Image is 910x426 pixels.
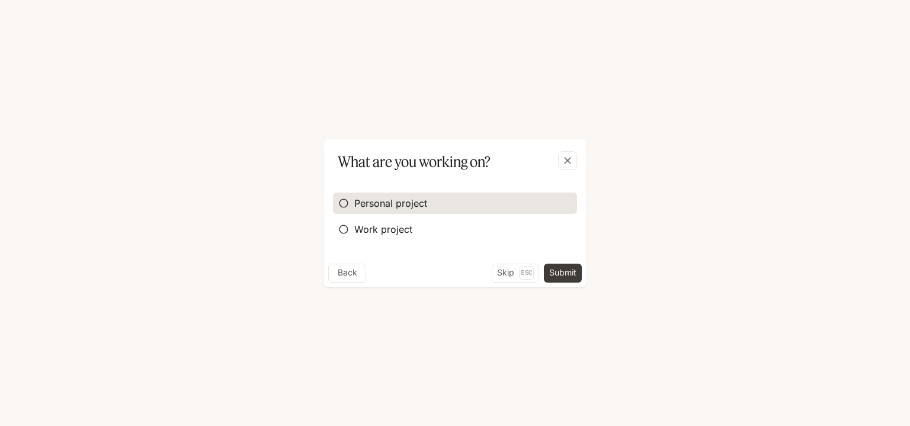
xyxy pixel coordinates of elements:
button: Back [328,264,366,283]
span: Personal project [354,196,427,210]
button: SkipEsc [492,264,539,283]
button: Submit [544,264,582,283]
p: What are you working on? [338,151,491,172]
p: Esc [519,266,534,279]
span: Work project [354,222,412,236]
